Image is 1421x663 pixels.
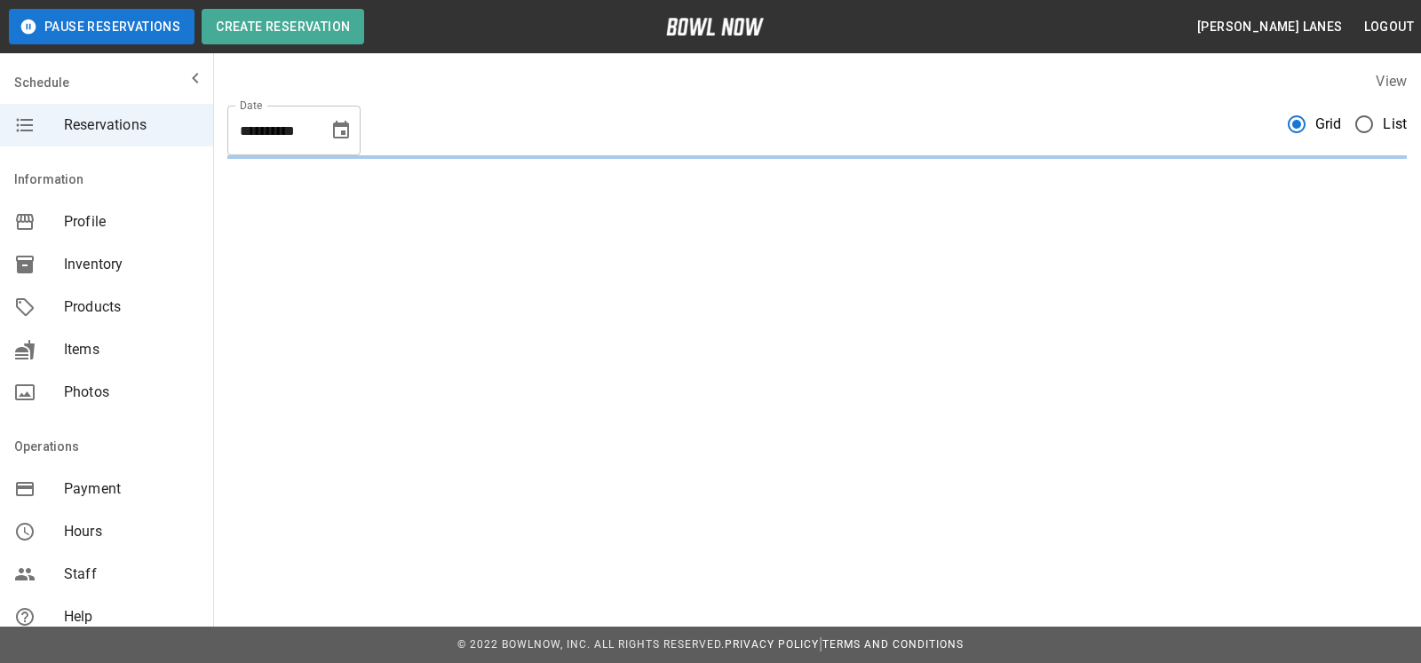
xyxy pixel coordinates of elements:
span: © 2022 BowlNow, Inc. All Rights Reserved. [457,638,725,651]
span: Inventory [64,254,199,275]
span: Profile [64,211,199,233]
button: Create Reservation [202,9,364,44]
a: Privacy Policy [725,638,819,651]
a: Terms and Conditions [822,638,964,651]
span: Reservations [64,114,199,136]
span: Photos [64,382,199,403]
button: [PERSON_NAME] Lanes [1190,11,1350,43]
span: Payment [64,478,199,500]
span: Products [64,296,199,318]
span: Grid [1315,114,1342,135]
label: View [1376,73,1407,90]
button: Pause Reservations [9,9,194,44]
span: Staff [64,564,199,585]
span: Hours [64,521,199,542]
button: Choose date, selected date is Aug 22, 2025 [323,113,359,148]
span: Help [64,606,199,627]
button: Logout [1357,11,1421,43]
span: Items [64,339,199,360]
img: logo [666,18,764,36]
span: List [1383,114,1407,135]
